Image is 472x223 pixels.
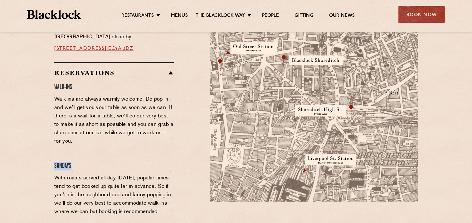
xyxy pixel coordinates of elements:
img: BL_Textured_Logo-footer-cropped.svg [27,10,81,19]
a: People [262,13,279,20]
a: Gifting [294,13,313,20]
a: The Blacklock Way [196,13,245,20]
div: Book Now [398,6,445,23]
a: Menus [171,13,188,20]
h2: Reservations [54,69,174,77]
a: Restaurants [121,13,154,20]
a: [STREET_ADDRESS], [54,46,108,51]
p: With roasts served all day [DATE], popular times tend to get booked up quite far in advance. So i... [54,174,174,216]
p: Walk-ins are always warmly welcome. Do pop in and we’ll get you your table as soon as we can. If ... [54,95,174,146]
h4: Sundays [54,162,174,170]
h4: Walk-Ins [54,83,174,92]
a: EC2A 3DZ [108,46,133,51]
a: Our News [329,13,355,20]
